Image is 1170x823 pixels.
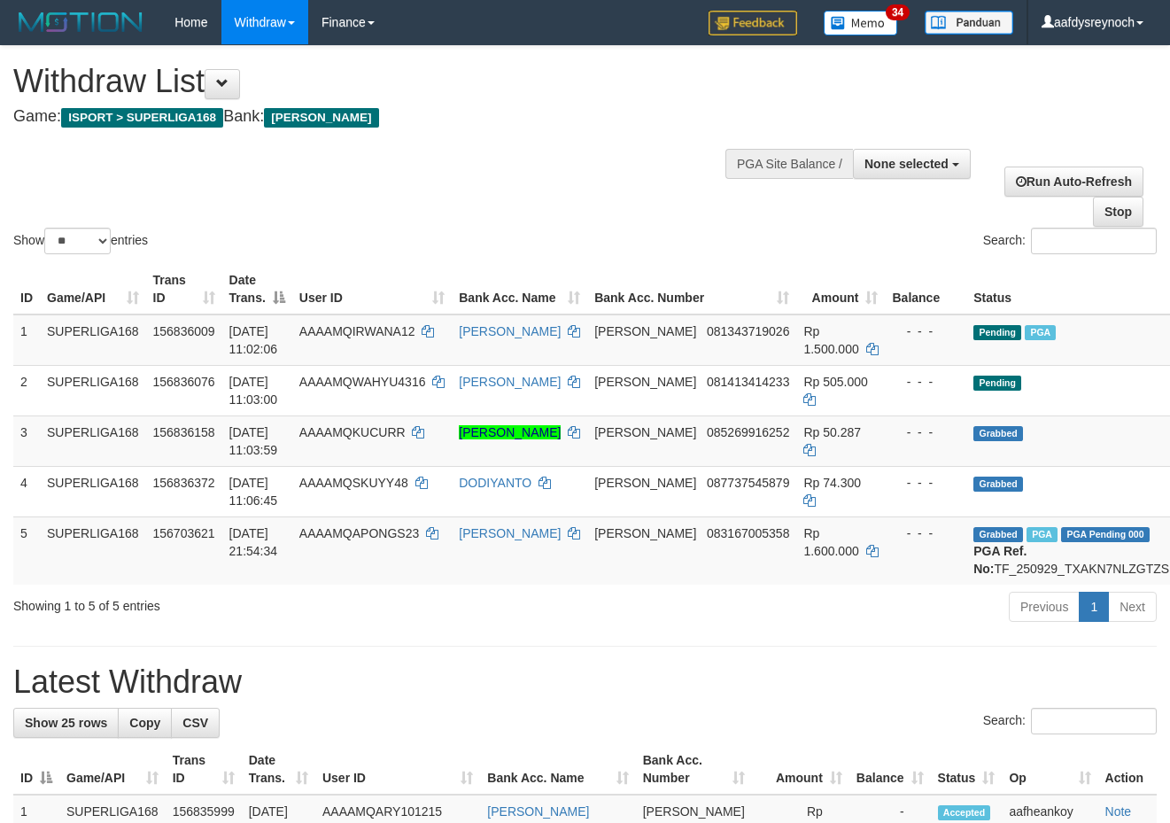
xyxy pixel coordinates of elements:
span: Marked by aafchhiseyha [1027,527,1058,542]
span: Pending [973,325,1021,340]
span: [PERSON_NAME] [594,526,696,540]
div: - - - [892,474,959,492]
th: Bank Acc. Number: activate to sort column ascending [636,744,752,795]
a: [PERSON_NAME] [459,425,561,439]
th: Action [1098,744,1157,795]
td: 5 [13,516,40,585]
span: None selected [864,157,949,171]
div: - - - [892,322,959,340]
label: Search: [983,228,1157,254]
th: Date Trans.: activate to sort column ascending [242,744,315,795]
span: AAAAMQWAHYU4316 [299,375,426,389]
td: SUPERLIGA168 [40,314,146,366]
span: 156836158 [153,425,215,439]
span: Copy 081343719026 to clipboard [707,324,789,338]
h4: Game: Bank: [13,108,763,126]
h1: Withdraw List [13,64,763,99]
th: Bank Acc. Name: activate to sort column ascending [480,744,635,795]
span: Copy 083167005358 to clipboard [707,526,789,540]
a: Previous [1009,592,1080,622]
span: [DATE] 11:03:59 [229,425,278,457]
th: Amount: activate to sort column ascending [796,264,885,314]
span: ISPORT > SUPERLIGA168 [61,108,223,128]
span: Grabbed [973,477,1023,492]
span: [DATE] 11:03:00 [229,375,278,407]
span: [PERSON_NAME] [594,375,696,389]
input: Search: [1031,228,1157,254]
a: Stop [1093,197,1143,227]
span: Rp 1.500.000 [803,324,858,356]
th: Balance [885,264,966,314]
th: User ID: activate to sort column ascending [292,264,452,314]
th: Date Trans.: activate to sort column descending [222,264,292,314]
span: Copy 085269916252 to clipboard [707,425,789,439]
th: Bank Acc. Number: activate to sort column ascending [587,264,796,314]
span: Copy 081413414233 to clipboard [707,375,789,389]
span: PGA Pending [1061,527,1150,542]
span: Rp 74.300 [803,476,861,490]
th: Game/API: activate to sort column ascending [59,744,166,795]
span: Pending [973,376,1021,391]
span: 34 [886,4,910,20]
a: DODIYANTO [459,476,531,490]
span: AAAAMQSKUYY48 [299,476,408,490]
span: [PERSON_NAME] [594,324,696,338]
span: 156836076 [153,375,215,389]
a: Note [1105,804,1132,819]
td: 1 [13,314,40,366]
a: [PERSON_NAME] [487,804,589,819]
span: [DATE] 11:02:06 [229,324,278,356]
th: Trans ID: activate to sort column ascending [166,744,242,795]
th: Balance: activate to sort column ascending [849,744,931,795]
td: SUPERLIGA168 [40,516,146,585]
th: Amount: activate to sort column ascending [752,744,849,795]
th: Game/API: activate to sort column ascending [40,264,146,314]
span: Copy 087737545879 to clipboard [707,476,789,490]
button: None selected [853,149,971,179]
label: Search: [983,708,1157,734]
td: 3 [13,415,40,466]
th: ID: activate to sort column descending [13,744,59,795]
label: Show entries [13,228,148,254]
span: AAAAMQAPONGS23 [299,526,419,540]
span: [PERSON_NAME] [594,476,696,490]
th: Status: activate to sort column ascending [931,744,1003,795]
a: [PERSON_NAME] [459,526,561,540]
span: AAAAMQKUCURR [299,425,406,439]
a: CSV [171,708,220,738]
td: SUPERLIGA168 [40,365,146,415]
span: AAAAMQIRWANA12 [299,324,415,338]
span: Show 25 rows [25,716,107,730]
span: Rp 1.600.000 [803,526,858,558]
a: [PERSON_NAME] [459,375,561,389]
td: 2 [13,365,40,415]
div: - - - [892,373,959,391]
span: Grabbed [973,426,1023,441]
th: Trans ID: activate to sort column ascending [146,264,222,314]
h1: Latest Withdraw [13,664,1157,700]
div: - - - [892,423,959,441]
span: Grabbed [973,527,1023,542]
select: Showentries [44,228,111,254]
span: [PERSON_NAME] [594,425,696,439]
th: Op: activate to sort column ascending [1002,744,1097,795]
a: [PERSON_NAME] [459,324,561,338]
input: Search: [1031,708,1157,734]
a: Show 25 rows [13,708,119,738]
span: 156703621 [153,526,215,540]
span: 156836372 [153,476,215,490]
th: User ID: activate to sort column ascending [315,744,480,795]
img: MOTION_logo.png [13,9,148,35]
img: panduan.png [925,11,1013,35]
span: Rp 505.000 [803,375,867,389]
div: - - - [892,524,959,542]
th: ID [13,264,40,314]
img: Feedback.jpg [709,11,797,35]
td: SUPERLIGA168 [40,466,146,516]
div: Showing 1 to 5 of 5 entries [13,590,474,615]
span: Rp 50.287 [803,425,861,439]
span: [DATE] 21:54:34 [229,526,278,558]
a: Copy [118,708,172,738]
td: 4 [13,466,40,516]
span: Accepted [938,805,991,820]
